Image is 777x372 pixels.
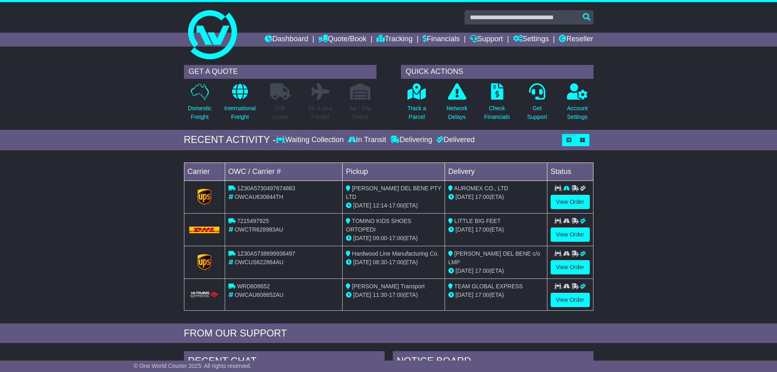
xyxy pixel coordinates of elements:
[237,283,270,290] span: WRD608652
[389,292,403,298] span: 17:00
[188,104,211,121] p: Domestic Freight
[270,104,290,121] p: Full Loads
[352,250,438,257] span: Hardwood Line Manufacturing Co.
[373,292,387,298] span: 11:30
[235,194,283,200] span: OWCAU630844TH
[197,189,211,205] img: GetCarrierServiceLogo
[346,185,441,200] span: [PERSON_NAME] DEL BENE PTY LTD
[352,283,425,290] span: [PERSON_NAME] Transport
[318,33,366,47] a: Quote/Book
[187,83,212,126] a: DomesticFreight
[346,218,411,233] span: TOMINO KIDS SHOES ORTOPEDI
[456,226,474,233] span: [DATE]
[513,33,549,47] a: Settings
[475,267,489,274] span: 17:00
[551,293,590,307] a: View Order
[470,33,503,47] a: Support
[527,104,547,121] p: Get Support
[446,83,467,126] a: NetworkDelays
[237,218,269,224] span: 7215497925
[184,327,593,339] div: FROM OUR SUPPORT
[475,292,489,298] span: 17:00
[448,267,544,275] div: (ETA)
[346,258,441,267] div: - (ETA)
[456,194,474,200] span: [DATE]
[456,267,474,274] span: [DATE]
[308,104,332,121] p: Air & Sea Freight
[346,234,441,243] div: - (ETA)
[446,104,467,121] p: Network Delays
[559,33,593,47] a: Reseller
[389,202,403,209] span: 17:00
[224,83,256,126] a: InternationalFreight
[184,163,225,180] td: Carrier
[353,292,371,298] span: [DATE]
[388,136,434,145] div: Delivering
[373,235,387,241] span: 09:00
[346,291,441,299] div: - (ETA)
[235,259,283,265] span: OWCUS622864AU
[184,65,376,79] div: GET A QUOTE
[454,185,508,192] span: AUROMEX CO., LTD
[346,201,441,210] div: - (ETA)
[265,33,308,47] a: Dashboard
[454,218,501,224] span: LITTLE BIG FEET
[527,83,547,126] a: GetSupport
[456,292,474,298] span: [DATE]
[184,134,276,146] div: RECENT ACTIVITY -
[353,259,371,265] span: [DATE]
[189,227,220,233] img: DHL.png
[134,363,252,369] span: © One World Courier 2025. All rights reserved.
[350,104,372,121] p: Air / Sea Depot
[389,235,403,241] span: 17:00
[407,104,426,121] p: Track a Parcel
[225,163,343,180] td: OWC / Carrier #
[376,33,412,47] a: Tracking
[551,227,590,242] a: View Order
[401,65,593,79] div: QUICK ACTIONS
[346,136,388,145] div: In Transit
[448,250,540,265] span: [PERSON_NAME] DEL BENE c/o LMP
[353,235,371,241] span: [DATE]
[484,104,510,121] p: Check Financials
[448,225,544,234] div: (ETA)
[237,185,295,192] span: 1Z30A5730497674883
[434,136,475,145] div: Delivered
[237,250,295,257] span: 1Z30A5738699936497
[475,226,489,233] span: 17:00
[484,83,510,126] a: CheckFinancials
[343,163,445,180] td: Pickup
[475,194,489,200] span: 17:00
[353,202,371,209] span: [DATE]
[224,104,256,121] p: International Freight
[547,163,593,180] td: Status
[454,283,523,290] span: TEAM GLOBAL EXPRESS
[389,259,403,265] span: 17:00
[448,291,544,299] div: (ETA)
[567,104,588,121] p: Account Settings
[551,260,590,274] a: View Order
[235,226,283,233] span: OWCTR628983AU
[445,163,547,180] td: Delivery
[373,202,387,209] span: 12:14
[189,291,220,299] img: HiTrans.png
[276,136,345,145] div: Waiting Collection
[197,254,211,270] img: GetCarrierServiceLogo
[551,195,590,209] a: View Order
[448,193,544,201] div: (ETA)
[423,33,460,47] a: Financials
[235,292,283,298] span: OWCAU608652AU
[567,83,588,126] a: AccountSettings
[407,83,427,126] a: Track aParcel
[373,259,387,265] span: 08:30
